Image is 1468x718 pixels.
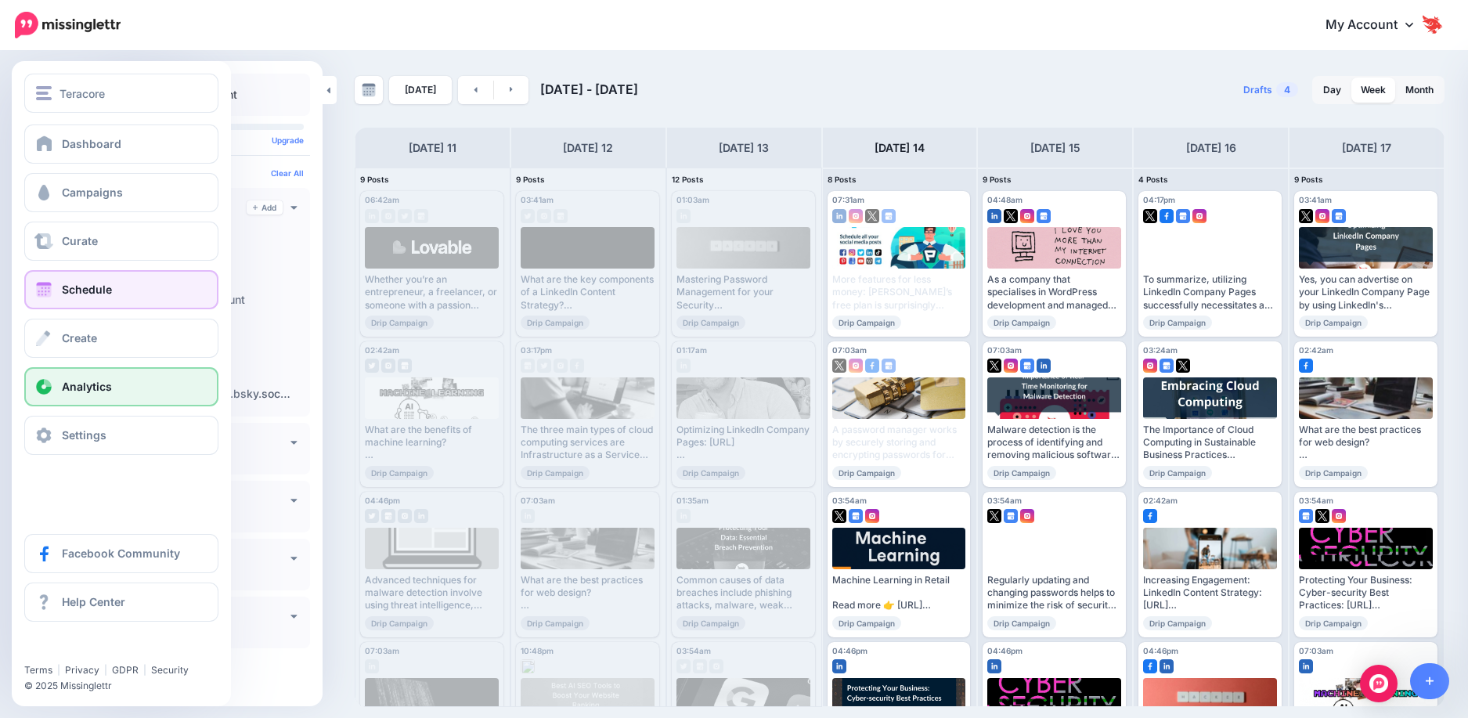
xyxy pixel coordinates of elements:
img: instagram-square.png [1192,209,1207,223]
span: 03:54am [987,496,1022,505]
img: linkedin-grey-square.png [676,359,691,373]
span: 04:48am [987,195,1023,204]
span: Help Center [62,595,125,608]
span: Campaigns [62,186,123,199]
span: Drip Campaign [987,466,1056,480]
img: twitter-square.png [1004,209,1018,223]
a: Analytics [24,367,218,406]
span: 07:03am [1299,646,1333,655]
span: Facebook Community [62,547,180,560]
img: instagram-square.png [1143,359,1157,373]
div: What are the benefits of machine learning? Read the full article: Revolutionizing Industries with... [365,424,499,462]
span: 07:31am [832,195,864,204]
span: Drip Campaign [365,466,434,480]
span: 02:42am [1299,345,1333,355]
img: linkedin-grey-square.png [521,509,535,523]
img: menu.png [36,86,52,100]
span: Drip Campaign [521,316,590,330]
span: 01:03am [676,195,709,204]
div: Regularly updating and changing passwords helps to minimize the risk of security breaches. Read m... [987,574,1121,612]
img: twitter-square.png [1176,359,1190,373]
img: Missinglettr [15,12,121,38]
span: Drip Campaign [1143,616,1212,630]
img: linkedin-grey-square.png [414,509,428,523]
img: linkedin-grey-square.png [365,659,379,673]
img: instagram-square.png [865,509,879,523]
h4: [DATE] 11 [409,139,456,157]
span: | [57,664,60,676]
a: Curate [24,222,218,261]
img: linkedin-square.png [1299,659,1313,673]
span: Drip Campaign [521,466,590,480]
span: 9 Posts [516,175,545,184]
span: 07:03am [521,496,555,505]
img: twitter-square.png [1299,209,1313,223]
img: twitter-square.png [832,359,846,373]
img: facebook-square.png [1299,359,1313,373]
img: instagram-grey-square.png [537,209,551,223]
div: Protecting Your Business: Cyber-security Best Practices: [URL] #WebsiteSecurity #Malware #OnlineS... [1299,574,1433,612]
div: As a company that specialises in WordPress development and managed hosting, we know how important... [987,273,1121,312]
a: Upgrade [272,135,304,145]
span: Drip Campaign [676,466,745,480]
span: 03:41am [1299,195,1332,204]
span: 01:17am [676,345,707,355]
iframe: Twitter Follow Button [24,641,143,657]
img: bluesky-grey-square.png [521,659,535,673]
span: 04:17pm [1143,195,1175,204]
img: twitter-grey-square.png [521,209,535,223]
span: Drip Campaign [832,466,901,480]
span: Drip Campaign [521,616,590,630]
span: 03:54am [1299,496,1333,505]
a: Schedule [24,270,218,309]
img: twitter-grey-square.png [676,659,691,673]
a: GDPR [112,664,139,676]
span: 03:24am [1143,345,1178,355]
div: What are the best practices for web design? Read more 👉 [URL] #Website #Hosting #Development #Des... [521,574,655,612]
img: linkedin-square.png [832,209,846,223]
div: A password manager works by securely storing and encrypting passwords for various accounts and se... [832,424,966,462]
span: Drip Campaign [1299,466,1368,480]
img: google_business-square.png [1004,509,1018,523]
span: 04:46pm [987,646,1023,655]
div: Machine Learning in Retail Read more 👉 [URL] #MachineLearning #Website #Hosting [832,574,966,612]
img: twitter-square.png [865,209,879,223]
h4: [DATE] 14 [875,139,925,157]
img: twitter-grey-square.png [398,209,412,223]
img: google_business-grey-square.png [554,209,568,223]
li: © 2025 Missinglettr [24,678,228,694]
a: Week [1351,78,1395,103]
span: Teracore [60,85,105,103]
img: instagram-grey-square.png [554,359,568,373]
span: 9 Posts [360,175,389,184]
img: google_business-grey-square.png [381,509,395,523]
span: 06:42am [365,195,399,204]
img: facebook-square.png [865,359,879,373]
img: linkedin-square.png [832,659,846,673]
span: 04:46pm [365,496,400,505]
img: twitter-square.png [987,509,1001,523]
span: 07:03am [365,646,399,655]
span: 02:42am [1143,496,1178,505]
div: Whether you’re an entrepreneur, a freelancer, or someone with a passion project in mind, you no l... [365,273,499,312]
h4: [DATE] 13 [719,139,769,157]
a: My Account [1310,6,1445,45]
div: Increasing Engagement: LinkedIn Content Strategy: [URL] #LinkedIn #Marketing #Website [1143,574,1277,612]
span: 03:54am [676,646,711,655]
img: google_business-grey-square.png [693,659,707,673]
img: instagram-square.png [1020,209,1034,223]
span: Create [62,331,97,345]
a: Help Center [24,583,218,622]
img: google_business-square.png [882,209,896,223]
h4: [DATE] 16 [1186,139,1236,157]
a: [DATE] [389,76,452,104]
div: What are the key components of a LinkedIn Content Strategy? Read the full article: Increasing Eng... [521,273,655,312]
span: Drip Campaign [676,616,745,630]
span: Schedule [62,283,112,296]
span: 01:35am [676,496,709,505]
a: Add [247,200,283,215]
img: twitter-grey-square.png [365,509,379,523]
img: facebook-grey-square.png [570,359,584,373]
img: instagram-grey-square.png [398,509,412,523]
span: Drip Campaign [1143,466,1212,480]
